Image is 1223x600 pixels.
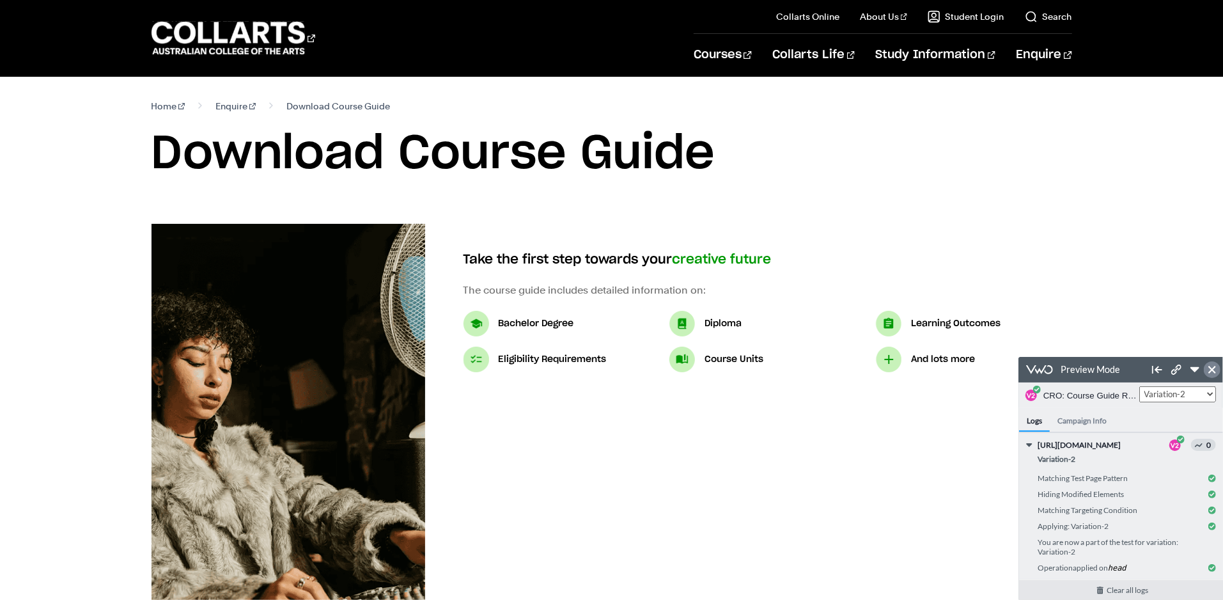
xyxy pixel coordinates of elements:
[152,20,315,56] div: Go to homepage
[19,203,198,219] div: Operation applied on
[860,10,907,23] a: About Us
[776,10,839,23] a: Collarts Online
[705,352,763,367] p: Course Units
[19,145,198,161] div: Matching Targeting Condition
[19,129,198,145] div: Hiding Modified Elements
[876,311,901,336] img: Learning Outcomes
[694,34,752,76] a: Courses
[151,83,162,94] div: V
[1,51,31,75] h4: Logs
[463,311,489,336] img: Bachelor Degree
[19,113,198,129] div: Matching Test Page Pattern
[25,28,121,50] button: CRO: Course Guide Redesign (ID: 15)
[499,316,574,331] p: Bachelor Degree
[463,249,1072,270] h4: Take the first step towards your
[772,34,855,76] a: Collarts Life
[911,352,975,367] p: And lots more
[19,177,198,203] div: You are now a part of the test for variation: Variation-2
[19,94,198,110] div: Variation-2
[1025,10,1072,23] a: Search
[705,316,742,331] p: Diploma
[90,207,108,216] a: head
[31,51,96,75] h4: Campaign Info
[499,352,607,367] p: Eligibility Requirements
[215,97,256,115] a: Enquire
[876,347,901,372] img: And lots more
[669,347,695,372] img: Course Units
[911,316,1001,331] p: Learning Outcomes
[157,84,161,92] span: 2
[19,161,198,177] div: Applying: Variation-2
[173,82,198,94] span: 0
[152,97,185,115] a: Home
[673,253,772,266] span: creative future
[928,10,1004,23] a: Student Login
[152,125,1072,183] h1: Download Course Guide
[463,347,489,372] img: Eligibility Requirements
[669,311,695,336] img: Diploma
[1016,34,1071,76] a: Enquire
[19,83,134,94] span: [URL][DOMAIN_NAME]
[286,97,390,115] span: Download Course Guide
[463,283,1072,298] p: The course guide includes detailed information on:
[875,34,995,76] a: Study Information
